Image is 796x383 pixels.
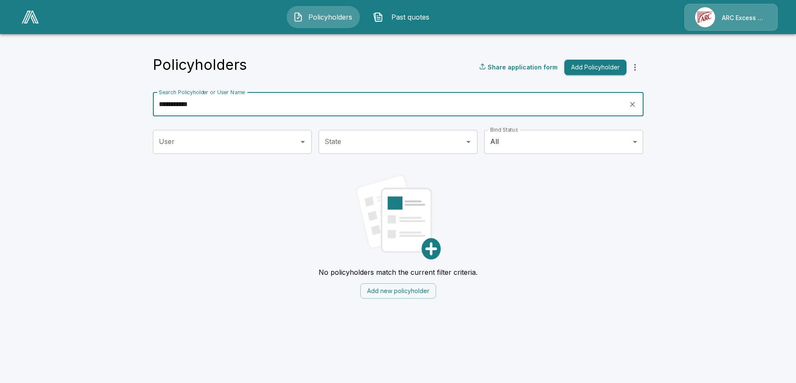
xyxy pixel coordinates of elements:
p: No policyholders match the current filter criteria. [319,268,477,276]
p: ARC Excess & Surplus [722,14,767,22]
label: Search Policyholder or User Name [159,89,245,96]
button: more [626,59,644,76]
button: Add Policyholder [564,60,626,75]
h4: Policyholders [153,56,247,74]
a: Agency IconARC Excess & Surplus [684,4,778,31]
button: Open [463,136,474,148]
button: Add new policyholder [360,283,436,299]
a: Add Policyholder [561,60,626,75]
span: Past quotes [387,12,434,22]
label: Bind Status [490,126,518,133]
button: Open [297,136,309,148]
button: Past quotes IconPast quotes [367,6,440,28]
img: Policyholders Icon [293,12,303,22]
button: Policyholders IconPolicyholders [287,6,360,28]
span: Policyholders [307,12,353,22]
img: Past quotes Icon [373,12,383,22]
div: All [484,130,643,154]
p: Share application form [488,63,557,72]
img: Agency Icon [695,7,715,27]
img: AA Logo [22,11,39,23]
a: Add new policyholder [360,286,436,295]
button: clear search [626,98,639,111]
